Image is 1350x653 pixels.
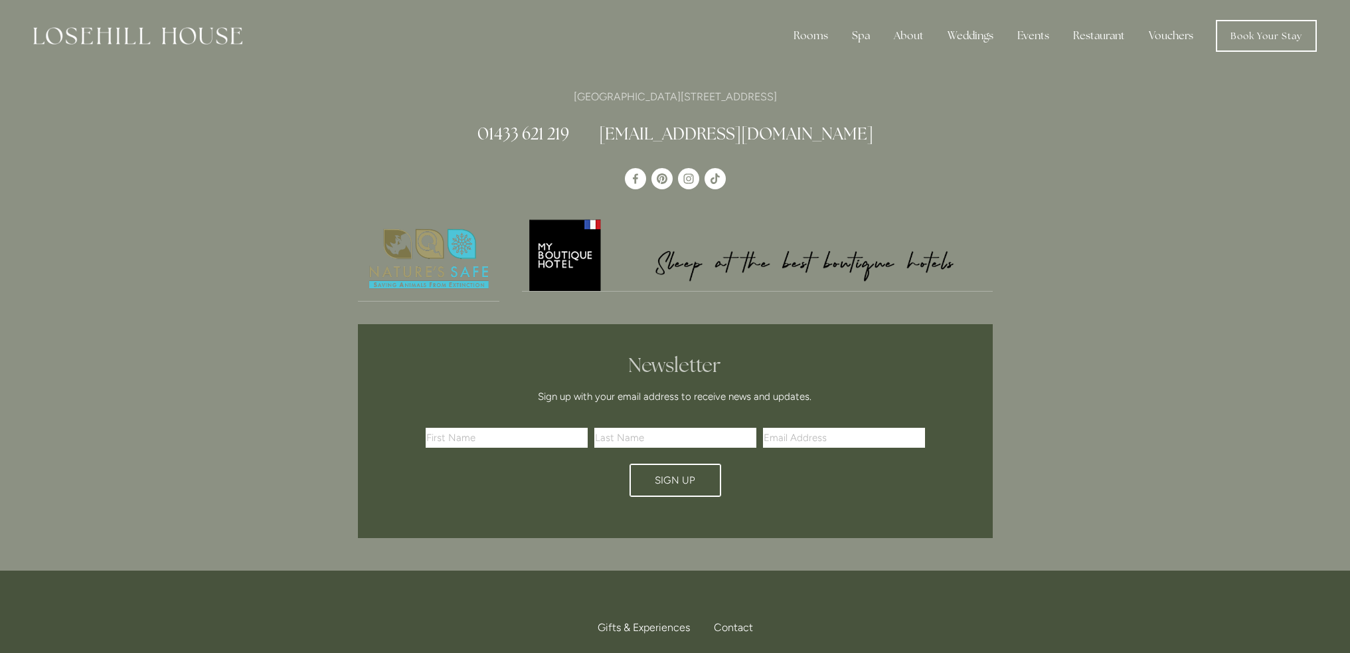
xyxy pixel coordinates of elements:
[703,613,753,642] div: Contact
[522,217,993,291] img: My Boutique Hotel - Logo
[358,217,500,301] img: Nature's Safe - Logo
[1138,23,1204,49] a: Vouchers
[358,88,993,106] p: [GEOGRAPHIC_DATA][STREET_ADDRESS]
[594,428,756,448] input: Last Name
[1216,20,1317,52] a: Book Your Stay
[598,621,690,634] span: Gifts & Experiences
[883,23,934,49] div: About
[937,23,1004,49] div: Weddings
[783,23,839,49] div: Rooms
[430,353,920,377] h2: Newsletter
[598,613,701,642] a: Gifts & Experiences
[477,123,569,144] a: 01433 621 219
[426,428,588,448] input: First Name
[430,389,920,405] p: Sign up with your email address to receive news and updates.
[1007,23,1060,49] div: Events
[705,168,726,189] a: TikTok
[678,168,699,189] a: Instagram
[358,217,500,302] a: Nature's Safe - Logo
[655,474,695,486] span: Sign Up
[599,123,873,144] a: [EMAIL_ADDRESS][DOMAIN_NAME]
[763,428,925,448] input: Email Address
[625,168,646,189] a: Losehill House Hotel & Spa
[841,23,881,49] div: Spa
[630,464,721,497] button: Sign Up
[522,217,993,292] a: My Boutique Hotel - Logo
[651,168,673,189] a: Pinterest
[1062,23,1136,49] div: Restaurant
[33,27,242,45] img: Losehill House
